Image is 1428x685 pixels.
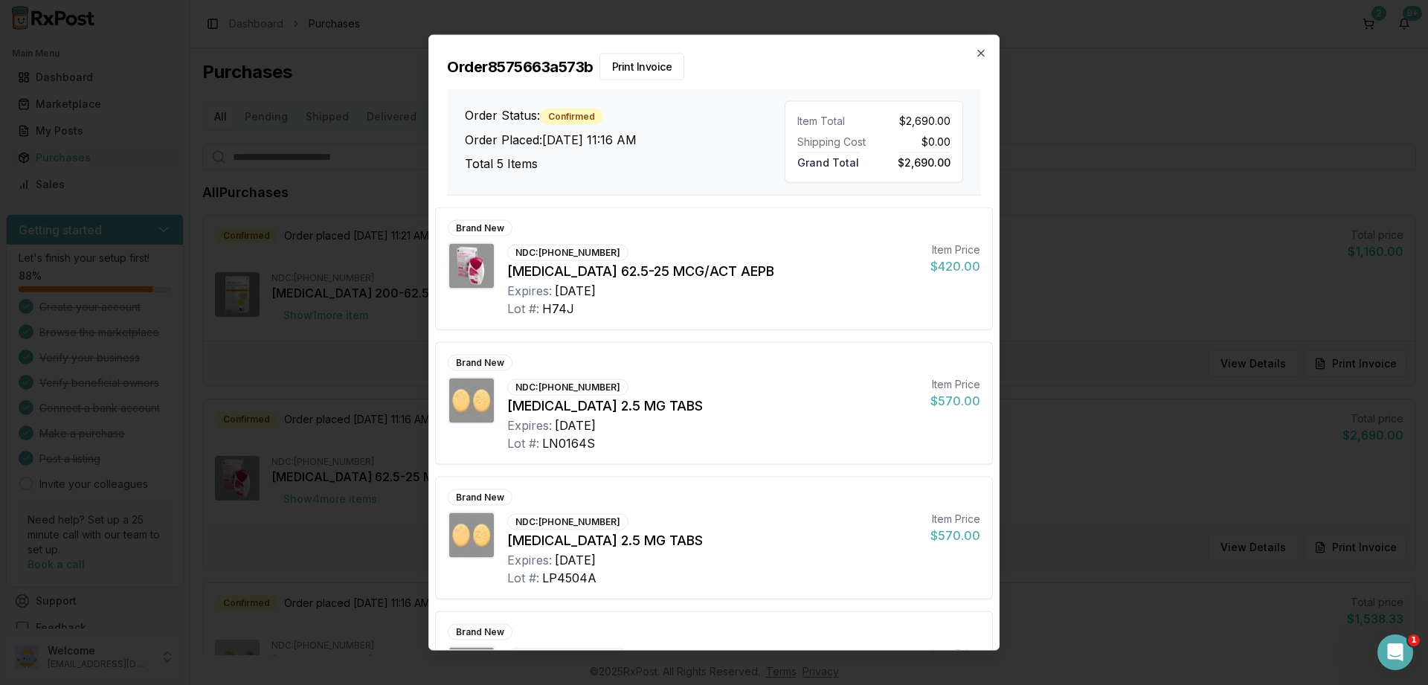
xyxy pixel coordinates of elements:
div: Brand New [448,623,512,640]
div: LN0164S [542,434,595,451]
h3: Order Status: [465,106,785,124]
img: Eliquis 2.5 MG TABS [449,378,494,422]
div: [MEDICAL_DATA] 62.5-25 MCG/ACT AEPB [507,260,919,281]
button: Print Invoice [599,53,685,80]
span: $2,690.00 [898,152,951,168]
div: NDC: [PHONE_NUMBER] [507,379,628,395]
div: $570.00 [930,526,980,544]
div: Item Total [797,113,868,128]
h2: Order 8575663a573b [447,53,981,80]
div: Lot #: [507,434,539,451]
div: $420.00 [930,257,980,274]
h3: Order Placed: [DATE] 11:16 AM [465,130,785,148]
img: Anoro Ellipta 62.5-25 MCG/ACT AEPB [449,243,494,288]
div: NDC: [PHONE_NUMBER] [507,648,628,664]
div: [MEDICAL_DATA] 2.5 MG TABS [507,395,919,416]
span: $2,690.00 [899,113,951,128]
div: [DATE] [555,281,596,299]
div: Expires: [507,550,552,568]
div: Shipping Cost [797,134,868,149]
div: [DATE] [555,550,596,568]
img: Eliquis 2.5 MG TABS [449,512,494,557]
div: Item Price [930,511,980,526]
div: NDC: [PHONE_NUMBER] [507,513,628,530]
div: [DATE] [555,416,596,434]
span: Grand Total [797,152,859,168]
div: Item Price [930,646,980,660]
div: Item Price [930,242,980,257]
div: H74J [542,299,574,317]
div: Expires: [507,416,552,434]
div: NDC: [PHONE_NUMBER] [507,244,628,260]
div: [MEDICAL_DATA] 2.5 MG TABS [507,530,919,550]
div: LP4504A [542,568,596,586]
div: Brand New [448,354,512,370]
div: $570.00 [930,391,980,409]
iframe: Intercom live chat [1377,634,1413,670]
div: $0.00 [880,134,951,149]
div: Confirmed [540,108,603,124]
div: Lot #: [507,299,539,317]
div: Brand New [448,489,512,505]
div: Brand New [448,219,512,236]
span: 1 [1408,634,1420,646]
div: Expires: [507,281,552,299]
div: Lot #: [507,568,539,586]
h3: Total 5 Items [465,154,785,172]
div: Item Price [930,376,980,391]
